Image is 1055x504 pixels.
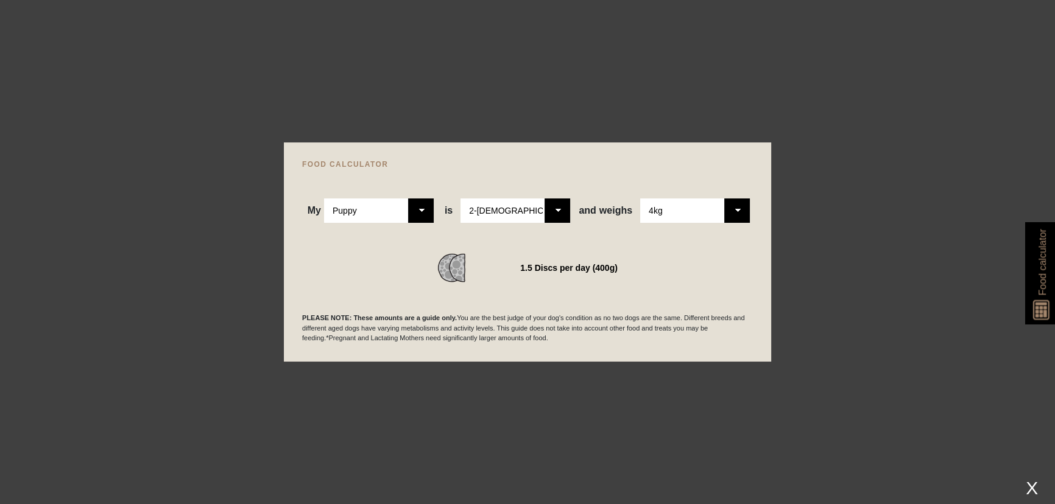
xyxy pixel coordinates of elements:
[520,259,618,276] div: 1.5 Discs per day (400g)
[302,314,457,321] b: PLEASE NOTE: These amounts are a guide only.
[308,205,321,216] span: My
[302,313,753,343] p: You are the best judge of your dog's condition as no two dogs are the same. Different breeds and ...
[1035,229,1050,295] span: Food calculator
[1021,478,1043,498] div: X
[579,205,632,216] span: weighs
[445,205,453,216] span: is
[579,205,599,216] span: and
[302,161,753,168] h4: FOOD CALCULATOR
